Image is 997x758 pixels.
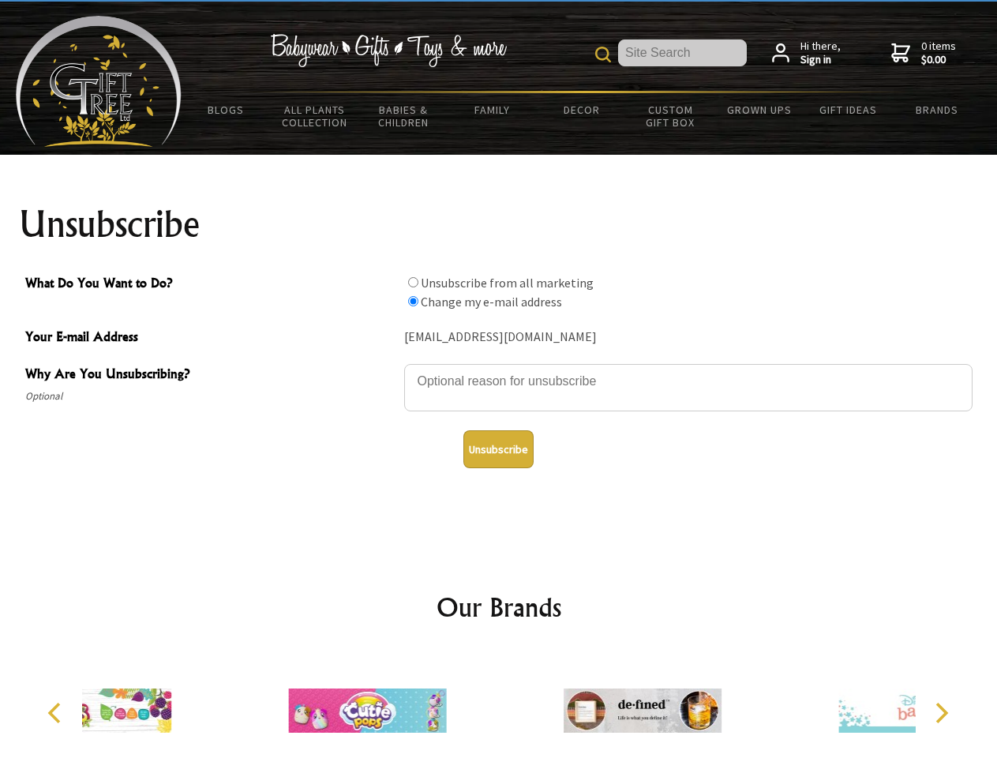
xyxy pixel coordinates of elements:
span: What Do You Want to Do? [25,273,396,296]
span: 0 items [921,39,956,67]
input: What Do You Want to Do? [408,296,418,306]
a: 0 items$0.00 [891,39,956,67]
img: Babywear - Gifts - Toys & more [270,34,507,67]
button: Next [924,696,958,730]
button: Previous [39,696,74,730]
input: Site Search [618,39,747,66]
button: Unsubscribe [463,430,534,468]
a: Brands [893,93,982,126]
a: All Plants Collection [271,93,360,139]
img: Babyware - Gifts - Toys and more... [16,16,182,147]
span: Optional [25,387,396,406]
label: Unsubscribe from all marketing [421,275,594,291]
a: Gift Ideas [804,93,893,126]
a: Babies & Children [359,93,448,139]
span: Why Are You Unsubscribing? [25,364,396,387]
input: What Do You Want to Do? [408,277,418,287]
a: BLOGS [182,93,271,126]
img: product search [595,47,611,62]
a: Decor [537,93,626,126]
a: Grown Ups [714,93,804,126]
span: Hi there, [800,39,841,67]
span: Your E-mail Address [25,327,396,350]
label: Change my e-mail address [421,294,562,310]
a: Hi there,Sign in [772,39,841,67]
h2: Our Brands [32,588,966,626]
strong: Sign in [800,53,841,67]
strong: $0.00 [921,53,956,67]
div: [EMAIL_ADDRESS][DOMAIN_NAME] [404,325,973,350]
a: Custom Gift Box [626,93,715,139]
textarea: Why Are You Unsubscribing? [404,364,973,411]
a: Family [448,93,538,126]
h1: Unsubscribe [19,205,979,243]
